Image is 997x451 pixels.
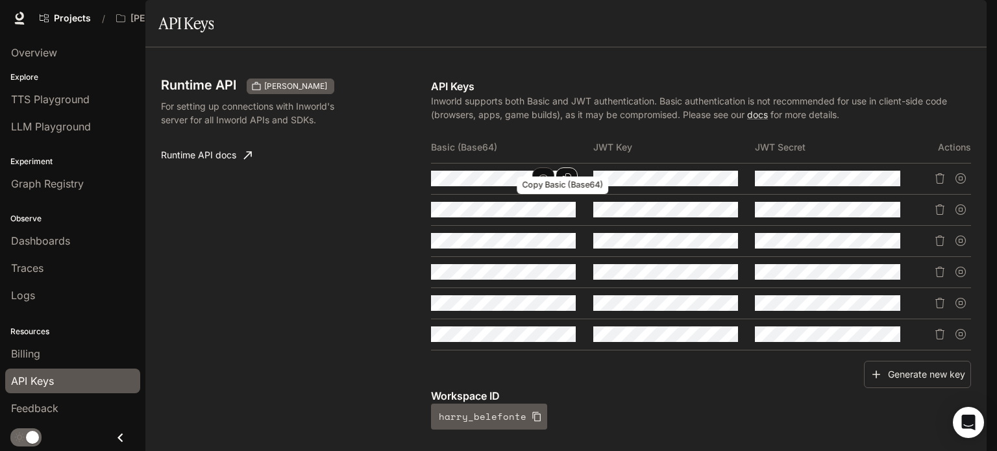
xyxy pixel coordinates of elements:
th: JWT Key [593,132,756,163]
button: Suspend API key [950,199,971,220]
button: Generate new key [864,361,971,389]
th: JWT Secret [755,132,917,163]
div: Open Intercom Messenger [953,407,984,438]
button: Suspend API key [950,324,971,345]
p: API Keys [431,79,971,94]
button: Delete API key [929,168,950,189]
div: / [97,12,110,25]
button: Delete API key [929,262,950,282]
p: For setting up connections with Inworld's server for all Inworld APIs and SDKs. [161,99,356,127]
button: Delete API key [929,293,950,313]
p: Workspace ID [431,388,971,404]
button: Suspend API key [950,293,971,313]
button: Suspend API key [950,262,971,282]
h1: API Keys [158,10,214,36]
button: Delete API key [929,199,950,220]
a: Runtime API docs [156,142,257,168]
a: docs [747,109,768,120]
th: Actions [917,132,971,163]
div: Copy Basic (Base64) [517,177,608,194]
button: harry_belefonte [431,404,547,430]
h3: Runtime API [161,79,236,91]
div: These keys will apply to your current workspace only [247,79,334,94]
button: Suspend API key [950,168,971,189]
a: Go to projects [34,5,97,31]
th: Basic (Base64) [431,132,593,163]
button: Suspend API key [950,230,971,251]
button: Delete API key [929,230,950,251]
button: Delete API key [929,324,950,345]
button: All workspaces [110,5,223,31]
p: Inworld supports both Basic and JWT authentication. Basic authentication is not recommended for u... [431,94,971,121]
p: [PERSON_NAME] [130,13,203,24]
span: Projects [54,13,91,24]
span: [PERSON_NAME] [259,80,332,92]
button: Copy Basic (Base64) [556,167,578,189]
